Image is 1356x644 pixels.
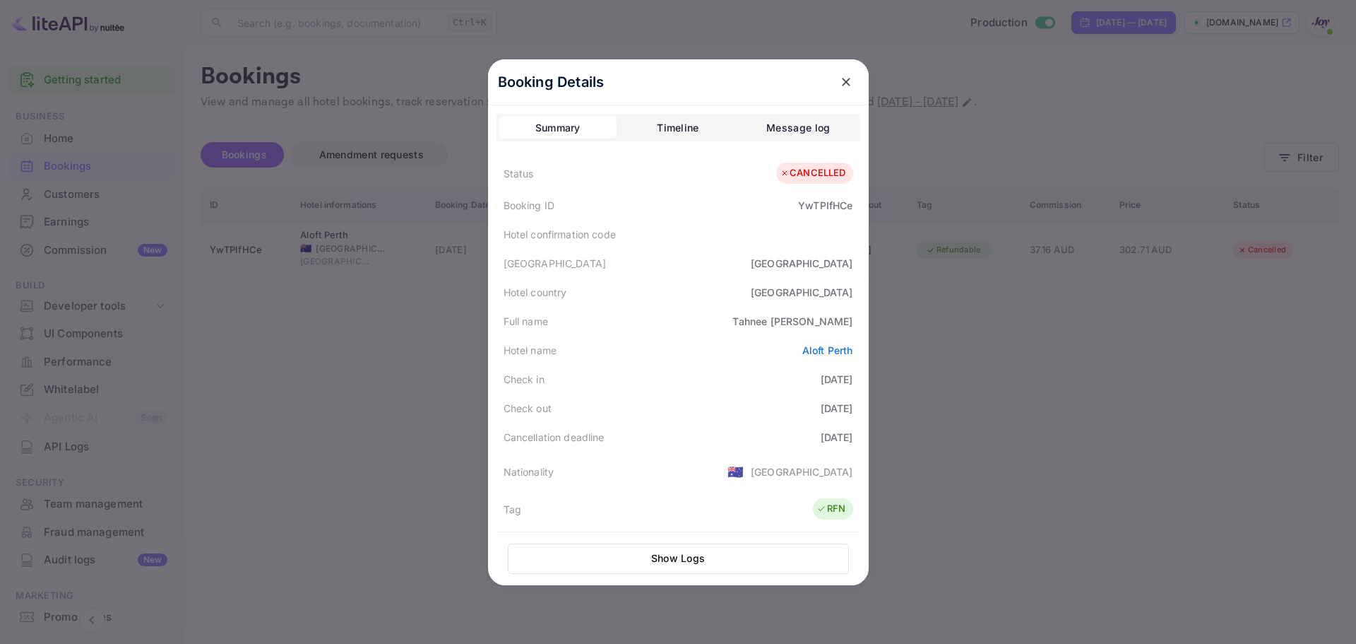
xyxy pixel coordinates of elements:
div: Hotel name [504,343,557,358]
div: [GEOGRAPHIC_DATA] [751,256,853,271]
div: [DATE] [821,430,853,445]
div: Timeline [657,119,698,136]
p: Booking Details [498,71,605,93]
div: RFN [816,502,845,516]
div: Summary [535,119,581,136]
div: Cancellation deadline [504,430,605,445]
div: [GEOGRAPHIC_DATA] [504,256,607,271]
div: Booking ID [504,198,555,213]
div: [DATE] [821,401,853,416]
div: Hotel country [504,285,567,300]
a: Aloft Perth [802,344,853,356]
div: Check in [504,372,545,387]
div: Nationality [504,464,554,479]
div: [GEOGRAPHIC_DATA] [751,285,853,300]
button: Message log [739,117,857,139]
div: Message log [766,119,830,136]
div: Status [504,166,534,181]
div: [DATE] [821,372,853,387]
div: Full name [504,314,548,329]
div: Check out [504,401,552,416]
button: Show Logs [508,544,849,574]
div: Tahnee [PERSON_NAME] [732,314,852,329]
button: Timeline [619,117,737,139]
div: [GEOGRAPHIC_DATA] [751,464,853,479]
div: Tag [504,502,521,517]
div: YwTPIfHCe [798,198,852,213]
div: Hotel confirmation code [504,227,616,242]
span: United States [727,459,744,484]
div: CANCELLED [780,166,845,180]
button: Summary [499,117,617,139]
button: close [833,69,859,95]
